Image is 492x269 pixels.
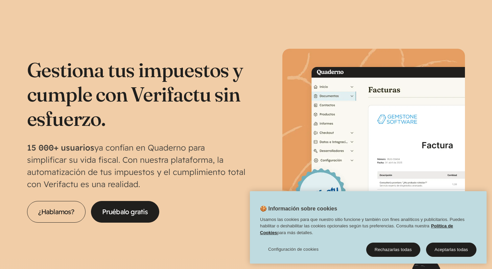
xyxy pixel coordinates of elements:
button: Configuración de cookies [260,243,327,256]
a: Pruébalo gratis [91,201,159,223]
div: Usamos las cookies para que nuestro sitio funcione y también con fines analíticos y publicitarios... [250,216,487,240]
img: Interfaz de Quaderno mostrando la página Factura con el distintivo Verifactu [282,49,465,231]
div: 🍪 Información sobre cookies [250,191,487,264]
p: ya confían en Quaderno para simplificar su vida fiscal. Con nuestra plataforma, la automatización... [27,141,246,190]
a: Política de Cookies [260,223,453,235]
button: Rechazarlas todas [366,243,420,257]
a: ¿Hablamos? [27,201,86,223]
h2: 🍪 Información sobre cookies [250,205,337,216]
div: Cookie banner [250,191,487,264]
h1: Gestiona tus impuestos y cumple con Verifactu sin esfuerzo. [27,58,246,131]
strong: 15 000+ usuarios [27,142,94,153]
button: Aceptarlas todas [426,243,476,257]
